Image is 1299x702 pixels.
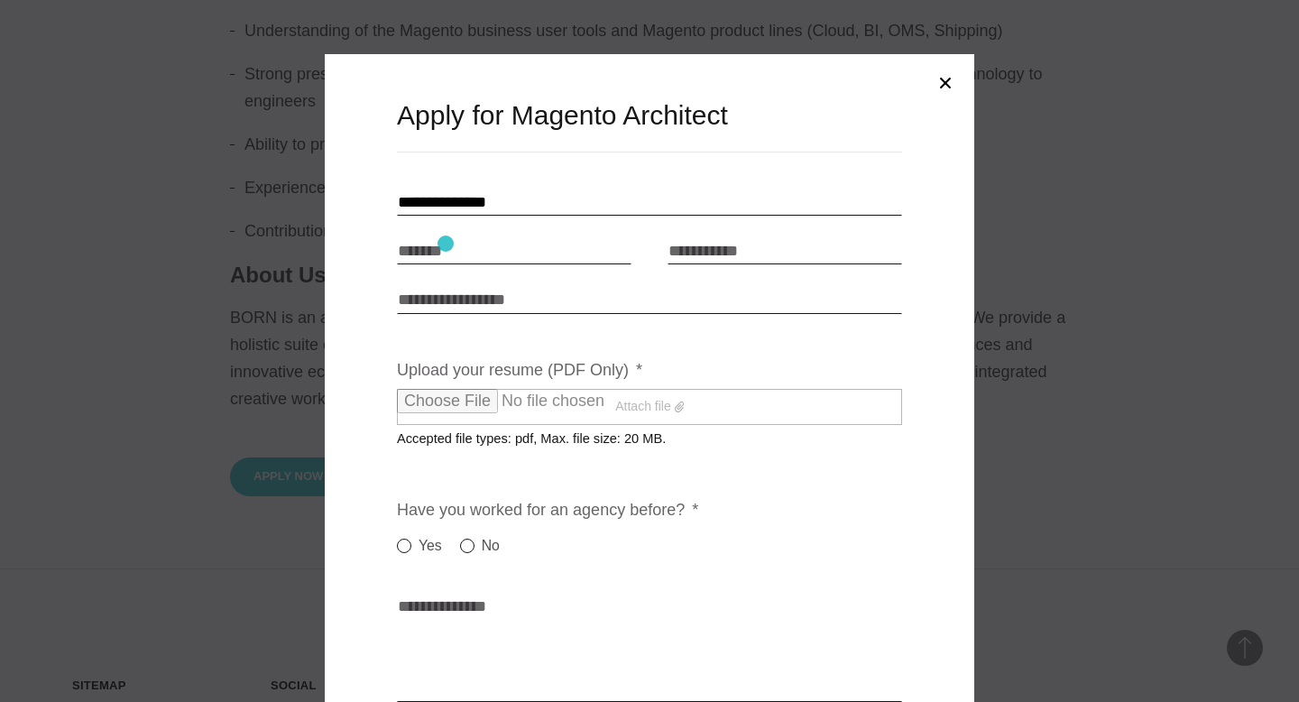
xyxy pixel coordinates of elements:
[397,389,902,425] label: Attach file
[397,535,442,557] label: Yes
[397,97,902,134] h3: Apply for Magento Architect
[460,535,500,557] label: No
[397,417,680,446] span: Accepted file types: pdf, Max. file size: 20 MB.
[397,500,698,521] label: Have you worked for an agency before?
[397,360,642,381] label: Upload your resume (PDF Only)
